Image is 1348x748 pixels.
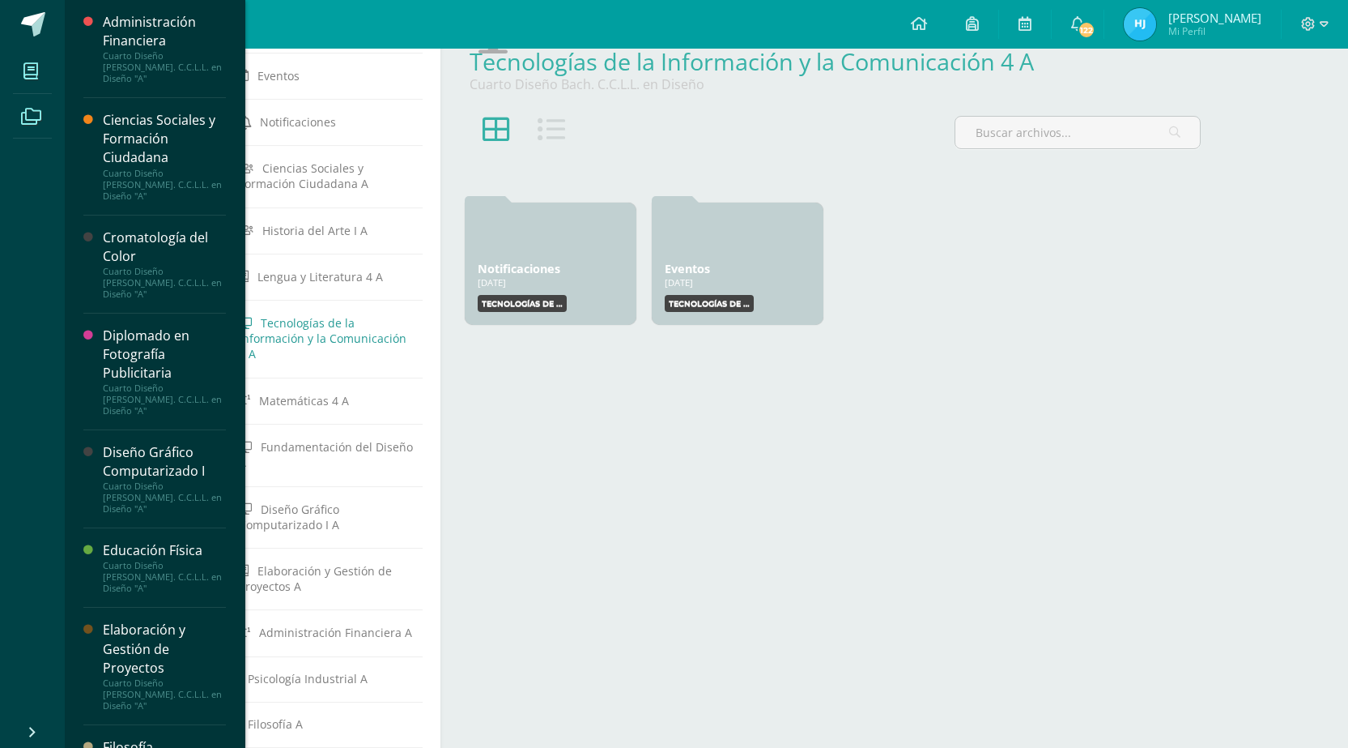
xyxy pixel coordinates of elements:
a: Ciencias Sociales y Formación CiudadanaCuarto Diseño [PERSON_NAME]. C.C.L.L. en Diseño "A" [103,111,226,201]
span: Mi Perfil [1168,24,1261,38]
div: Diseño Gráfico Computarizado I [103,443,226,481]
span: 122 [1078,21,1095,39]
a: Elaboración y Gestión de Proyectos A [239,556,415,601]
span: [PERSON_NAME] [1168,10,1261,26]
div: Cromatología del Color [103,229,226,266]
div: Cuarto Diseño [PERSON_NAME]. C.C.L.L. en Diseño "A" [103,50,226,84]
div: Notificaciones Tecnologías de la Información y la Comunicación 4 Cuarto Diseño Bach. C.C.L.L. en ... [478,261,623,276]
div: Cuarto Diseño [PERSON_NAME]. C.C.L.L. en Diseño "A" [103,677,226,712]
div: Diplomado en Fotografía Publicitaria [103,327,226,383]
a: Tecnologías de la Información y la Comunicación 4 A [470,45,1034,77]
div: [DATE] [478,276,623,289]
a: Eventos [239,61,415,90]
a: Diseño Gráfico Computarizado ICuarto Diseño [PERSON_NAME]. C.C.L.L. en Diseño "A" [103,443,226,515]
a: Educación FísicaCuarto Diseño [PERSON_NAME]. C.C.L.L. en Diseño "A" [103,541,226,594]
a: Psicología Industrial A [239,665,415,693]
div: Elaboración y Gestión de Proyectos [103,621,226,677]
input: Buscar archivos... [955,117,1200,148]
div: Cuarto Diseño [PERSON_NAME]. C.C.L.L. en Diseño "A" [103,383,226,417]
a: Notificaciones [478,261,560,276]
a: Administración FinancieraCuarto Diseño [PERSON_NAME]. C.C.L.L. en Diseño "A" [103,13,226,84]
div: [DATE] [665,276,810,289]
div: Cuarto Diseño [PERSON_NAME]. C.C.L.L. en Diseño "A" [103,481,226,515]
a: Historia del Arte I A [239,216,415,245]
span: Eventos [257,68,300,83]
div: Tecnologías de la Información y la Comunicación 4 A [470,45,1194,77]
a: Lengua y Literatura 4 A [239,262,415,291]
span: Administración Financiera A [259,625,412,640]
div: Cuarto Diseño [PERSON_NAME]. C.C.L.L. en Diseño "A" [103,266,226,300]
img: b7ce26423c8b5fd0ad9784620c4edf8a.png [1124,8,1156,41]
span: Lengua y Literatura 4 A [257,269,383,284]
span: Notificaciones [260,114,336,130]
div: Eventos Tecnologías de la Información y la Comunicación 4 Cuarto Diseño Bach. C.C.L.L. en Diseño 'A' [665,261,810,276]
span: Matemáticas 4 A [259,393,349,408]
a: Fundamentación del Diseño A [239,432,415,477]
span: Elaboración y Gestión de Proyectos A [239,563,392,594]
span: Psicología Industrial A [248,671,368,686]
span: Tecnologías de la Información y la Comunicación 4 A [239,315,406,361]
a: Diplomado en Fotografía PublicitariaCuarto Diseño [PERSON_NAME]. C.C.L.L. en Diseño "A" [103,327,226,417]
span: Ciencias Sociales y Formación Ciudadana A [239,160,368,191]
a: Ciencias Sociales y Formación Ciudadana A [239,153,415,198]
a: Cromatología del ColorCuarto Diseño [PERSON_NAME]. C.C.L.L. en Diseño "A" [103,229,226,300]
a: Eventos [665,261,710,276]
span: Diseño Gráfico Computarizado I A [239,501,339,532]
label: Tecnologías de la Información y la Comunicación 4 [665,295,754,312]
a: Tecnologías de la Información y la Comunicación 4 A [239,308,415,368]
span: Fundamentación del Diseño A [239,439,413,470]
div: Ciencias Sociales y Formación Ciudadana [103,111,226,167]
a: Diseño Gráfico Computarizado I A [239,494,415,539]
div: Cuarto Diseño [PERSON_NAME]. C.C.L.L. en Diseño "A" [103,560,226,594]
label: Tecnologías de la Información y la Comunicación 4 [478,295,567,312]
span: Historia del Arte I A [262,223,368,238]
a: Administración Financiera A [239,618,415,647]
span: Filosofía A [248,716,303,732]
div: Cuarto Diseño [PERSON_NAME]. C.C.L.L. en Diseño "A" [103,168,226,202]
a: Elaboración y Gestión de ProyectosCuarto Diseño [PERSON_NAME]. C.C.L.L. en Diseño "A" [103,621,226,711]
a: Notificaciones [239,107,415,136]
a: Matemáticas 4 A [239,386,415,415]
a: Filosofía A [239,710,415,738]
div: Administración Financiera [103,13,226,50]
div: Educación Física [103,541,226,560]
